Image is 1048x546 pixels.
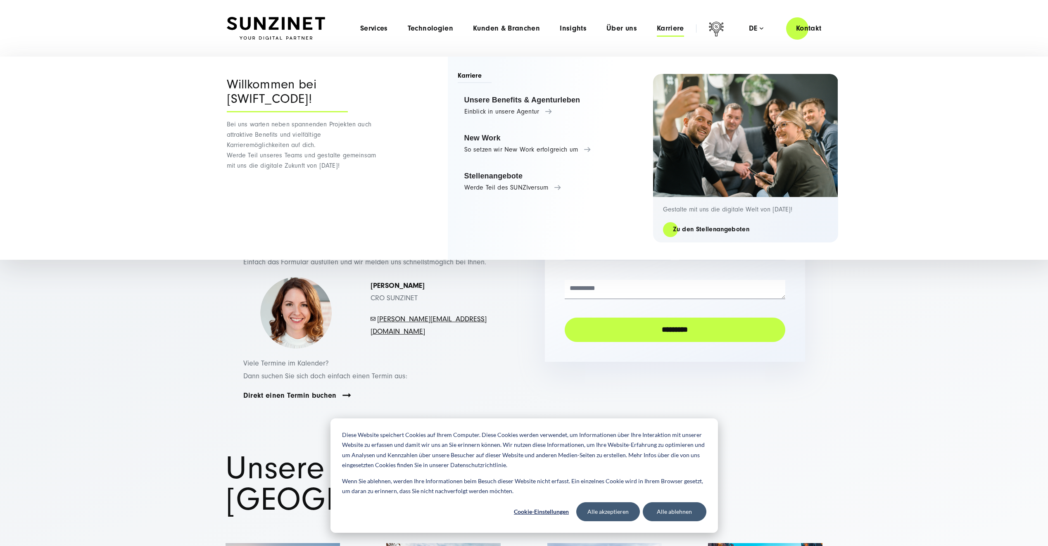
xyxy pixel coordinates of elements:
[663,225,759,234] a: Zu den Stellenangeboten
[371,281,425,290] strong: [PERSON_NAME]
[560,24,587,33] a: Insights
[243,258,486,266] span: Einfach das Formular ausfüllen und wir melden uns schnellstmöglich bei Ihnen.
[458,128,633,159] a: New Work So setzen wir New Work erfolgreich um
[458,90,633,121] a: Unsere Benefits & Agenturleben Einblick in unsere Agentur
[342,430,706,470] p: Diese Website speichert Cookies auf Ihrem Computer. Diese Cookies werden verwendet, um Informatio...
[473,24,540,33] a: Kunden & Branchen
[243,359,407,380] span: Viele Termine im Kalender? Dann suchen Sie sich doch einfach einen Termin aus:
[663,205,828,214] p: Gestalte mit uns die digitale Welt von [DATE]!
[360,24,388,33] a: Services
[371,315,487,336] a: [PERSON_NAME][EMAIL_ADDRESS][DOMAIN_NAME]
[371,280,487,305] p: CRO SUNZINET
[375,315,377,323] span: -
[227,17,325,40] img: SUNZINET Full Service Digital Agentur
[260,277,332,349] img: Simona-kontakt-page-picture
[749,24,763,33] div: de
[227,77,348,112] div: Willkommen bei [SWIFT_CODE]!
[458,71,492,83] span: Karriere
[227,119,382,171] p: Bei uns warten neben spannenden Projekten auch attraktive Benefits und vielfältige Karrieremöglic...
[408,24,453,33] a: Technologien
[330,418,718,533] div: Cookie banner
[226,453,822,515] h1: Unsere Standorte in [GEOGRAPHIC_DATA]
[342,476,706,496] p: Wenn Sie ablehnen, werden Ihre Informationen beim Besuch dieser Website nicht erfasst. Ein einzel...
[458,166,633,197] a: Stellenangebote Werde Teil des SUNZIversum
[657,24,684,33] a: Karriere
[643,502,706,521] button: Alle ablehnen
[606,24,637,33] a: Über uns
[576,502,640,521] button: Alle akzeptieren
[243,391,337,400] a: Direkt einen Termin buchen
[786,17,832,40] a: Kontakt
[653,74,838,197] img: Digitalagentur und Internetagentur SUNZINET: 2 Frauen 3 Männer, die ein Selfie machen bei
[510,502,573,521] button: Cookie-Einstellungen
